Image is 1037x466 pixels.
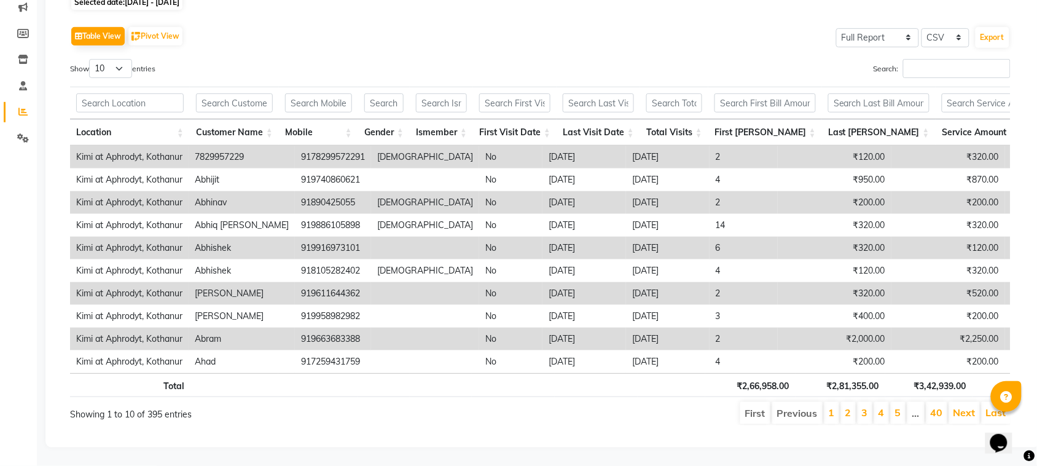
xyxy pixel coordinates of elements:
td: ₹520.00 [891,282,1005,305]
input: Search: [903,59,1011,78]
th: Location: activate to sort column ascending [70,119,190,146]
td: ₹320.00 [891,146,1005,168]
iframe: chat widget [985,417,1025,454]
td: [DATE] [626,168,710,191]
input: Search Location [76,93,184,113]
td: No [479,214,542,237]
button: Table View [71,27,125,45]
td: [DEMOGRAPHIC_DATA] [371,191,479,214]
td: 919663683388 [295,328,371,350]
td: Abhijit [189,168,295,191]
td: [DATE] [626,214,710,237]
td: 9178299572291 [295,146,371,168]
td: 2 [710,146,778,168]
td: ₹200.00 [891,305,1005,328]
td: Abhiq [PERSON_NAME] [189,214,295,237]
a: 40 [931,406,943,419]
input: Search Gender [364,93,404,113]
a: Next [953,406,976,419]
td: No [479,168,542,191]
th: Last Bill Amount: activate to sort column ascending [822,119,936,146]
th: Service Amount: activate to sort column ascending [936,119,1023,146]
input: Search Total Visits [646,93,702,113]
td: Abhishek [189,237,295,259]
td: ₹120.00 [778,259,891,282]
td: 918105282402 [295,259,371,282]
td: No [479,305,542,328]
td: [PERSON_NAME] [189,305,295,328]
select: Showentries [89,59,132,78]
td: ₹2,000.00 [778,328,891,350]
label: Search: [874,59,1011,78]
th: First Visit Date: activate to sort column ascending [473,119,557,146]
td: No [479,350,542,373]
td: 14 [710,214,778,237]
td: [DATE] [542,259,626,282]
td: 3 [710,305,778,328]
th: Gender: activate to sort column ascending [358,119,410,146]
td: Kimi at Aphrodyt, Kothanur [70,146,189,168]
td: ₹950.00 [778,168,891,191]
td: ₹2,250.00 [891,328,1005,350]
a: 1 [829,406,835,419]
td: 919740860621 [295,168,371,191]
td: 919886105898 [295,214,371,237]
td: 91890425055 [295,191,371,214]
td: No [479,237,542,259]
th: First Bill Amount: activate to sort column ascending [708,119,822,146]
td: Ahad [189,350,295,373]
td: Kimi at Aphrodyt, Kothanur [70,282,189,305]
td: No [479,282,542,305]
td: ₹200.00 [891,350,1005,373]
td: ₹870.00 [891,168,1005,191]
td: ₹120.00 [891,237,1005,259]
td: Kimi at Aphrodyt, Kothanur [70,237,189,259]
a: Last [986,406,1006,419]
td: [DATE] [626,259,710,282]
th: Total Visits: activate to sort column ascending [640,119,708,146]
th: Mobile: activate to sort column ascending [279,119,358,146]
td: [DATE] [542,237,626,259]
td: Kimi at Aphrodyt, Kothanur [70,259,189,282]
td: No [479,191,542,214]
td: [DATE] [626,146,710,168]
input: Search Last Bill Amount [828,93,929,113]
td: [DATE] [626,350,710,373]
td: [DATE] [542,282,626,305]
td: No [479,259,542,282]
td: ₹320.00 [891,259,1005,282]
td: [DATE] [542,214,626,237]
td: [DATE] [542,350,626,373]
input: Search Customer Name [196,93,273,113]
td: ₹320.00 [778,237,891,259]
td: [DATE] [626,191,710,214]
img: pivot.png [131,32,141,41]
td: ₹320.00 [778,214,891,237]
td: Kimi at Aphrodyt, Kothanur [70,214,189,237]
label: Show entries [70,59,155,78]
input: Search Service Amount [942,93,1017,113]
td: ₹320.00 [778,282,891,305]
th: ₹2,66,958.00 [705,373,796,397]
td: ₹200.00 [778,191,891,214]
td: Abhishek [189,259,295,282]
td: [DATE] [626,237,710,259]
td: 2 [710,282,778,305]
td: ₹200.00 [778,350,891,373]
td: 2 [710,328,778,350]
td: Kimi at Aphrodyt, Kothanur [70,328,189,350]
td: [DATE] [542,328,626,350]
td: [PERSON_NAME] [189,282,295,305]
td: 4 [710,350,778,373]
input: Search Mobile [285,93,352,113]
td: Abram [189,328,295,350]
div: Showing 1 to 10 of 395 entries [70,401,451,421]
td: Kimi at Aphrodyt, Kothanur [70,191,189,214]
td: [DATE] [542,168,626,191]
button: Pivot View [128,27,182,45]
button: Export [976,27,1009,48]
td: 4 [710,168,778,191]
td: 6 [710,237,778,259]
td: 919916973101 [295,237,371,259]
td: [DATE] [626,305,710,328]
